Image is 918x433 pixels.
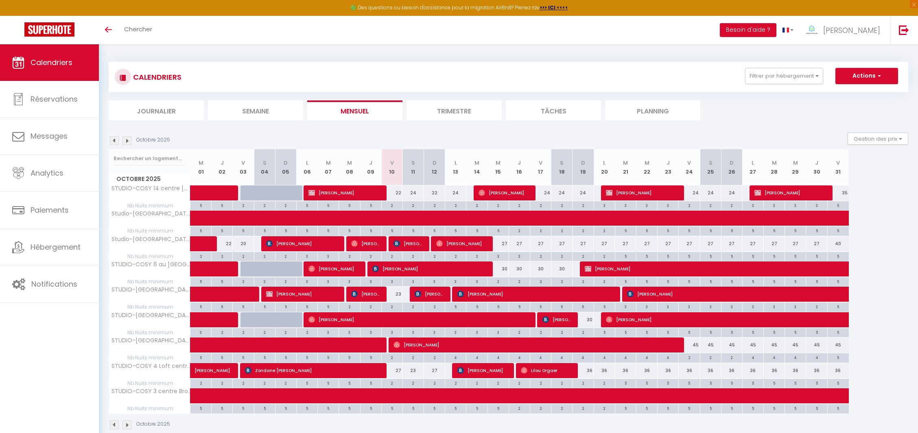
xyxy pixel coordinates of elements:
th: 12 [424,149,445,185]
th: 22 [636,149,657,185]
div: 2 [233,252,254,260]
div: 2 [573,201,593,209]
abbr: J [369,159,372,167]
div: 3 [466,277,487,285]
div: 23 [381,287,402,302]
div: 5 [615,277,636,285]
span: Zondane [PERSON_NAME] [245,363,379,378]
div: 5 [297,226,317,234]
abbr: M [772,159,777,167]
img: ... [806,23,818,38]
div: 3 [403,277,424,285]
div: 5 [764,277,785,285]
th: 11 [402,149,424,185]
div: 2 [424,252,445,260]
div: 2 [190,252,211,260]
div: 2 [466,201,487,209]
abbr: L [603,159,605,167]
div: 3 [361,277,381,285]
div: 27 [721,236,742,251]
div: 2 [424,201,445,209]
abbr: D [433,159,437,167]
h3: CALENDRIERS [131,68,181,86]
div: 27 [764,236,785,251]
div: 5 [297,302,317,310]
span: Nb Nuits minimum [109,302,190,311]
div: 2 [233,277,254,285]
th: 18 [551,149,573,185]
div: 5 [679,277,699,285]
div: 24 [551,185,573,200]
button: Actions [835,68,898,84]
div: 5 [828,201,849,209]
div: 5 [318,302,339,310]
span: Hébergement [31,242,81,252]
div: 5 [658,277,678,285]
span: Calendriers [31,57,72,67]
div: 24 [445,185,466,200]
div: 5 [297,201,317,209]
div: 2 [488,277,509,285]
div: 2 [466,252,487,260]
span: [PERSON_NAME] [266,286,337,302]
div: 5 [806,277,827,285]
div: 5 [806,252,827,260]
div: 22 [424,185,445,200]
div: 5 [275,226,296,234]
div: 2 [700,201,721,209]
span: [PERSON_NAME] [308,312,527,327]
div: 5 [764,252,785,260]
th: 04 [254,149,275,185]
div: 2 [212,252,232,260]
th: 01 [190,149,212,185]
div: 5 [488,226,509,234]
div: 2 [509,201,530,209]
li: Mensuel [307,100,402,120]
th: 07 [318,149,339,185]
div: 2 [339,302,360,310]
a: Chercher [118,16,158,44]
div: 5 [700,226,721,234]
div: 5 [212,277,232,285]
span: STUDIO-[GEOGRAPHIC_DATA] [110,287,192,293]
div: 5 [743,252,763,260]
abbr: S [709,159,713,167]
div: 3 [488,252,509,260]
a: [PERSON_NAME] [190,363,212,379]
span: Analytics [31,168,63,178]
div: 5 [636,226,657,234]
div: 5 [361,226,381,234]
div: 2 [551,201,572,209]
div: 2 [254,277,275,285]
span: [PERSON_NAME] [542,312,570,327]
abbr: S [263,159,267,167]
div: 22 [212,236,233,251]
abbr: L [752,159,754,167]
span: [PERSON_NAME] [308,261,358,276]
div: 2 [594,252,615,260]
img: logout [899,25,909,35]
div: 2 [382,201,402,209]
span: [PERSON_NAME] [457,363,507,378]
div: 5 [318,226,339,234]
span: Studio-[GEOGRAPHIC_DATA] [110,236,192,242]
div: 5 [764,226,785,234]
div: 2 [573,252,593,260]
span: [PERSON_NAME] [266,236,337,251]
abbr: V [687,159,691,167]
span: Lilou Orgaer [521,363,570,378]
div: 27 [806,236,827,251]
th: 27 [742,149,763,185]
button: Besoin d'aide ? [720,23,776,37]
div: 3 [806,201,827,209]
abbr: V [539,159,542,167]
div: 5 [721,252,742,260]
button: Gestion des prix [848,133,908,145]
div: 27 [785,236,806,251]
div: 27 [742,236,763,251]
div: 2 [530,252,551,260]
div: 2 [594,226,615,234]
div: 2 [573,277,593,285]
div: 5 [743,226,763,234]
div: 5 [828,252,849,260]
